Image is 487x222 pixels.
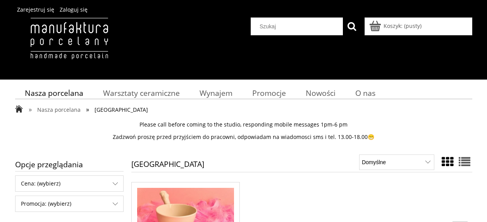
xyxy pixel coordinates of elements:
span: Wynajem [200,88,232,98]
p: Zadzwoń proszę przed przyjściem do pracowni, odpowiadam na wiadomosci sms i tel. 13.00-18.00😁 [15,134,472,140]
a: Wynajem [189,85,242,101]
span: » [29,105,32,114]
span: Nasza porcelana [25,88,83,98]
div: Filtruj [15,196,124,212]
a: O nas [345,85,385,101]
a: Zaloguj się [60,6,88,13]
span: » [86,105,89,114]
span: Cena: (wybierz) [15,176,123,191]
span: Opcje przeglądania [15,158,124,171]
span: Nowości [306,88,336,98]
a: Nasza porcelana [15,85,93,101]
span: O nas [355,88,375,98]
span: Promocje [252,88,286,98]
a: Promocje [242,85,296,101]
a: Widok pełny [459,154,470,170]
span: Promocja: (wybierz) [15,196,123,212]
div: Filtruj [15,175,124,192]
h1: [GEOGRAPHIC_DATA] [131,160,204,172]
select: Sortuj wg [359,154,434,170]
input: Szukaj w sklepie [254,18,343,35]
a: Nowości [296,85,345,101]
a: Zarejestruj się [17,6,54,13]
a: Produkty w koszyku 0. Przejdź do koszyka [370,22,422,29]
p: Please call before coming to the studio, responding mobile messages 1pm-6 pm [15,121,472,128]
span: Nasza porcelana [37,106,81,113]
b: (pusty) [404,22,422,29]
button: Szukaj [343,17,361,35]
span: Warsztaty ceramiczne [103,88,180,98]
span: [GEOGRAPHIC_DATA] [95,106,148,113]
a: Widok ze zdjęciem [442,154,453,170]
a: Warsztaty ceramiczne [93,85,189,101]
img: Manufaktura Porcelany [15,17,123,76]
a: » Nasza porcelana [29,106,81,113]
span: Koszyk: [384,22,403,29]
